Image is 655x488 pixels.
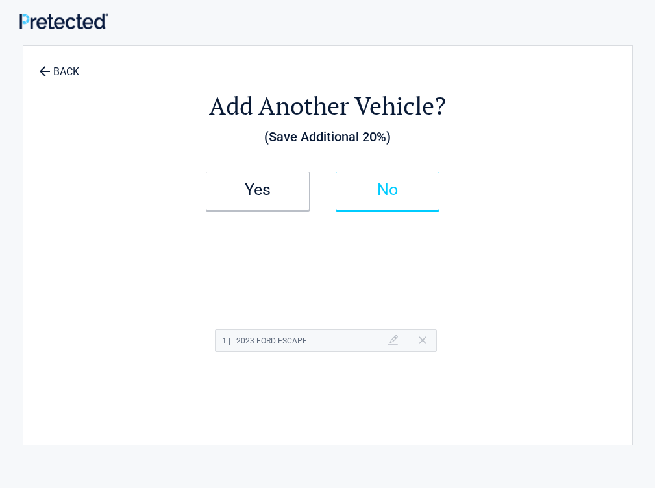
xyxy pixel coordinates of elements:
h2: No [349,185,426,194]
a: Delete [419,336,426,344]
span: 1 | [222,336,230,345]
h2: Yes [219,185,296,194]
h3: (Save Additional 20%) [95,126,561,148]
a: BACK [36,54,82,77]
h2: Add Another Vehicle? [95,89,561,122]
img: Main Logo [19,13,108,29]
h2: 2023 Ford ESCAPE [222,333,307,349]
